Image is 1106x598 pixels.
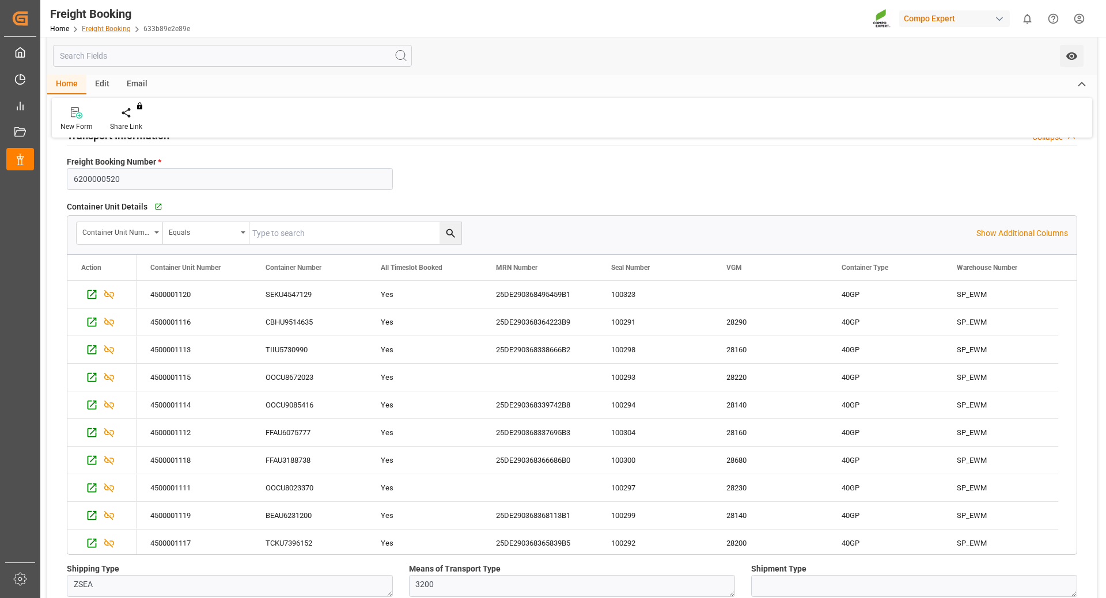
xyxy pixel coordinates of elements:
div: 4500001118 [137,447,252,474]
div: 100292 [597,530,713,557]
div: Press SPACE to select this row. [137,474,1058,502]
div: SP_EWM [943,308,1058,336]
div: Yes [381,309,468,336]
div: Action [81,264,101,272]
div: 100323 [597,281,713,308]
div: 40GP [842,420,929,446]
div: 25DE290368339742B8 [482,391,597,418]
div: Press SPACE to select this row. [137,336,1058,364]
div: 25DE290368368113B1 [482,502,597,529]
textarea: ZSEA [67,575,393,597]
span: Warehouse Number [957,264,1017,272]
div: 28160 [713,419,828,446]
div: 4500001117 [137,530,252,557]
span: Means of Transport Type [409,563,501,575]
div: SP_EWM [943,447,1058,474]
div: 25DE290368338666B2 [482,336,597,363]
div: 40GP [842,364,929,391]
div: 28200 [713,530,828,557]
div: Press SPACE to select this row. [67,474,137,502]
div: Press SPACE to select this row. [67,530,137,557]
button: Help Center [1040,6,1066,32]
div: Press SPACE to select this row. [137,308,1058,336]
div: 100294 [597,391,713,418]
div: SEKU4547129 [252,281,367,308]
div: Yes [381,447,468,474]
div: Yes [381,281,468,308]
div: Press SPACE to select this row. [137,391,1058,419]
span: Freight Booking Number [67,156,161,168]
div: 40GP [842,281,929,308]
div: Yes [381,530,468,557]
div: 40GP [842,475,929,501]
div: Press SPACE to select this row. [67,308,137,336]
div: FFAU6075777 [252,419,367,446]
div: Press SPACE to select this row. [137,530,1058,557]
span: Container Number [266,264,321,272]
div: 28230 [713,474,828,501]
div: SP_EWM [943,502,1058,529]
div: Edit [86,75,118,94]
p: Show Additional Columns [976,227,1068,239]
span: MRN Number [496,264,537,272]
span: Container Unit Number [150,264,221,272]
button: open menu [163,222,249,244]
span: Shipment Type [751,563,806,575]
div: SP_EWM [943,281,1058,308]
div: Press SPACE to select this row. [137,447,1058,474]
button: open menu [1060,45,1084,67]
div: 100299 [597,502,713,529]
div: 28140 [713,502,828,529]
div: Press SPACE to select this row. [67,447,137,474]
div: 100297 [597,474,713,501]
div: Press SPACE to select this row. [137,364,1058,391]
div: 28160 [713,336,828,363]
div: 40GP [842,337,929,363]
div: Yes [381,502,468,529]
div: 25DE290368365839B5 [482,530,597,557]
div: 25DE290368495459B1 [482,281,597,308]
div: SP_EWM [943,419,1058,446]
div: BEAU6231200 [252,502,367,529]
span: Shipping Type [67,563,119,575]
div: 100300 [597,447,713,474]
div: 4500001112 [137,419,252,446]
a: Home [50,25,69,33]
div: Press SPACE to select this row. [137,502,1058,530]
div: 4500001116 [137,308,252,336]
textarea: 3200 [409,575,735,597]
div: Press SPACE to select this row. [67,281,137,308]
span: Container Unit Details [67,201,147,213]
div: SP_EWM [943,530,1058,557]
div: OOCU9085416 [252,391,367,418]
div: 40GP [842,309,929,336]
div: 40GP [842,392,929,418]
div: Press SPACE to select this row. [137,281,1058,308]
div: Press SPACE to select this row. [67,364,137,391]
div: 4500001111 [137,474,252,501]
div: Freight Booking [50,5,190,22]
div: Press SPACE to select this row. [67,502,137,530]
button: show 0 new notifications [1014,6,1040,32]
input: Search Fields [53,45,412,67]
div: Yes [381,392,468,418]
div: 4500001119 [137,502,252,529]
div: 28220 [713,364,828,391]
div: Container Unit Number [82,224,150,238]
a: Freight Booking [82,25,131,33]
div: Yes [381,364,468,391]
div: 25DE290368366686B0 [482,447,597,474]
div: OOCU8672023 [252,364,367,391]
div: SP_EWM [943,364,1058,391]
div: Compo Expert [899,10,1010,27]
div: 4500001113 [137,336,252,363]
div: Press SPACE to select this row. [67,336,137,364]
span: All Timeslot Booked [381,264,442,272]
div: 4500001114 [137,391,252,418]
div: Press SPACE to select this row. [67,391,137,419]
div: SP_EWM [943,336,1058,363]
div: 40GP [842,530,929,557]
div: 100298 [597,336,713,363]
button: Compo Expert [899,7,1014,29]
div: 25DE290368337695B3 [482,419,597,446]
